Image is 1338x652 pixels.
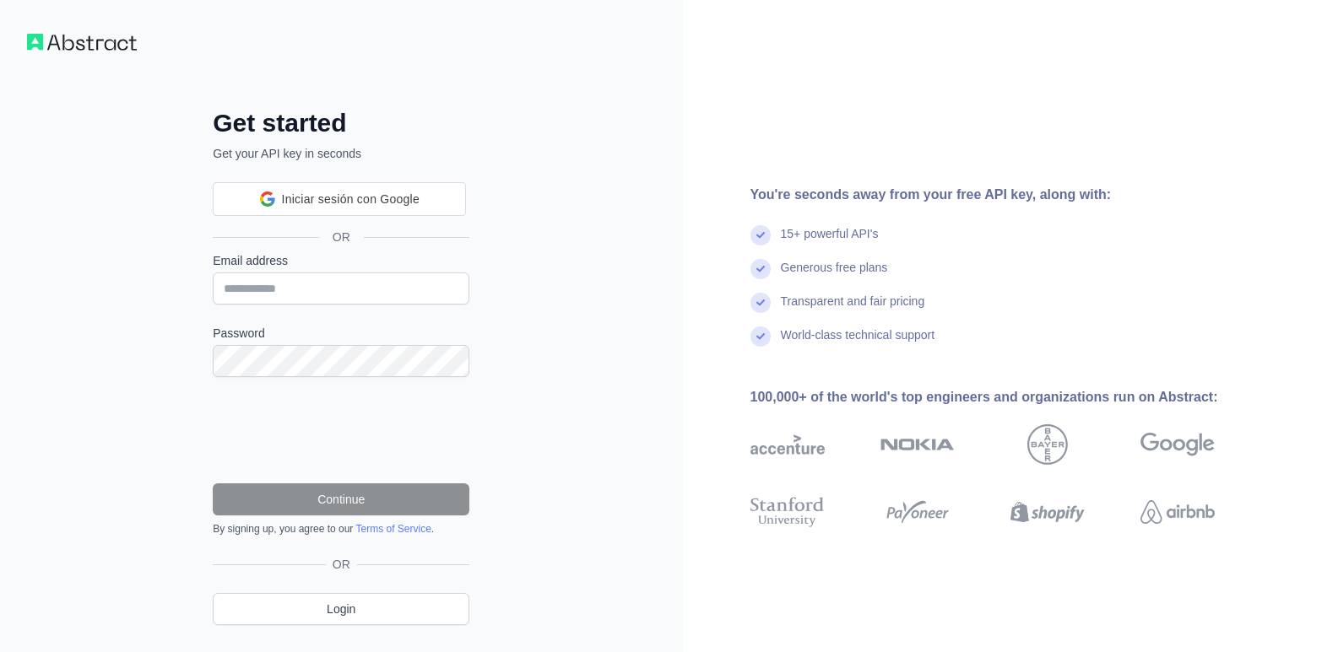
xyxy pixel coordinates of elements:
img: check mark [750,259,771,279]
span: Iniciar sesión con Google [282,191,420,208]
span: OR [319,229,364,245]
h2: Get started [213,108,469,138]
img: accenture [750,424,825,465]
a: Terms of Service [355,523,431,535]
div: By signing up, you agree to our . [213,522,469,536]
div: Transparent and fair pricing [781,293,925,326]
div: 15+ powerful API's [781,225,879,259]
img: check mark [750,326,771,347]
button: Continue [213,483,469,515]
img: bayer [1027,424,1068,465]
iframe: reCAPTCHA [213,397,469,463]
div: 100,000+ of the world's top engineers and organizations run on Abstract: [750,387,1269,407]
div: Iniciar sesión con Google [213,182,466,216]
img: Workflow [27,34,137,51]
p: Get your API key in seconds [213,145,469,162]
span: OR [326,556,357,573]
img: google [1140,424,1215,465]
img: airbnb [1140,493,1215,531]
label: Password [213,325,469,342]
label: Email address [213,252,469,269]
img: nokia [880,424,955,465]
img: check mark [750,293,771,313]
div: Generous free plans [781,259,888,293]
div: You're seconds away from your free API key, along with: [750,185,1269,205]
a: Login [213,593,469,625]
img: stanford university [750,493,825,531]
img: check mark [750,225,771,245]
img: payoneer [880,493,955,531]
div: World-class technical support [781,326,935,360]
img: shopify [1010,493,1085,531]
